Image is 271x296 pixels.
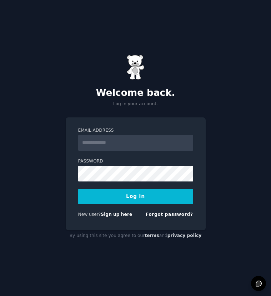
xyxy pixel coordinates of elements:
p: Log in your account. [66,101,206,107]
button: Log In [78,189,193,204]
h2: Welcome back. [66,87,206,99]
div: By using this site you agree to our and [66,230,206,242]
span: New user? [78,212,101,217]
a: terms [145,233,159,238]
label: Password [78,158,193,165]
label: Email Address [78,127,193,134]
a: Forgot password? [146,212,193,217]
a: Sign up here [101,212,132,217]
a: privacy policy [167,233,202,238]
img: Gummy Bear [127,55,145,80]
